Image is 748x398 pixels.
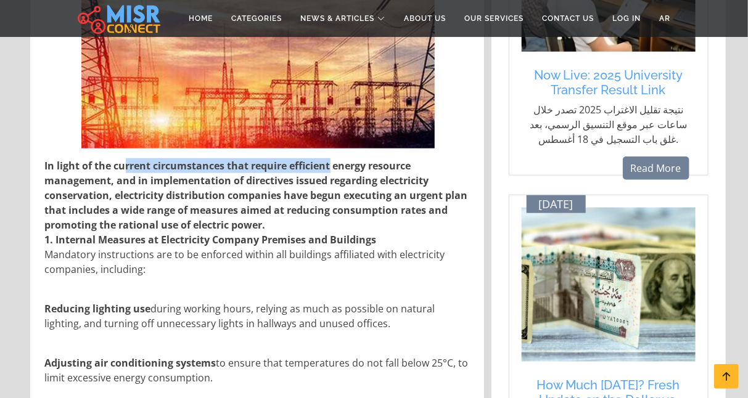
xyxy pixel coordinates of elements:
[45,302,151,315] strong: Reducing lighting use
[179,7,222,30] a: Home
[45,159,468,232] strong: In light of the current circumstances that require efficient energy resource management, and in i...
[650,7,680,30] a: AR
[78,3,160,34] img: main.misr_connect
[455,7,533,30] a: Our Services
[300,13,374,24] span: News & Articles
[291,7,395,30] a: News & Articles
[45,355,472,385] p: to ensure that temperatures do not fall below 25°C, to limit excessive energy consumption.
[528,102,689,147] p: نتيجة تقليل الاغتراب 2025 تصدر خلال ساعات عبر موقع التنسيق الرسمي، بعد غلق باب التسجيل في 18 أغسطس.
[45,301,472,331] p: during working hours, relying as much as possible on natural lighting, and turning off unnecessar...
[539,198,573,211] span: [DATE]
[395,7,455,30] a: About Us
[533,7,603,30] a: Contact Us
[222,7,291,30] a: Categories
[623,156,689,180] a: Read More
[528,68,689,97] a: Now Live: 2025 University Transfer Result Link
[603,7,650,30] a: Log in
[45,233,377,246] strong: 1. Internal Measures at Electricity Company Premises and Buildings
[45,232,472,277] p: Mandatory instructions are to be enforced within all buildings affiliated with electricity compan...
[45,356,216,370] strong: Adjusting air conditioning systems
[522,208,696,362] img: سعر الدولار في البنوك المصرية 8 أغسطس 2025.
